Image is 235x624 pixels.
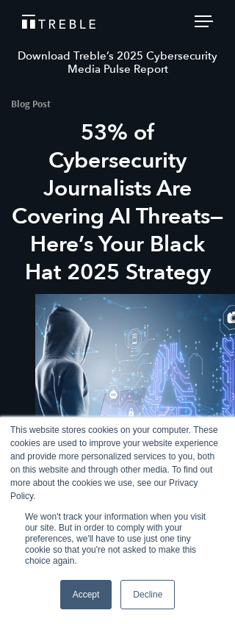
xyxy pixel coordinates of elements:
[120,580,175,609] a: Decline
[25,512,210,567] p: We won't track your information when you visit our site. But in order to comply with your prefere...
[22,15,213,29] a: Treble Homepage
[11,97,51,110] mark: Blog Post
[11,119,224,287] h1: 53% of Cybersecurity Journalists Are Covering AI Threats—Here’s Your Black Hat 2025 Strategy
[60,580,112,609] a: Accept
[22,15,95,29] img: Treble logo
[10,423,225,503] div: This website stores cookies on your computer. These cookies are used to improve your website expe...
